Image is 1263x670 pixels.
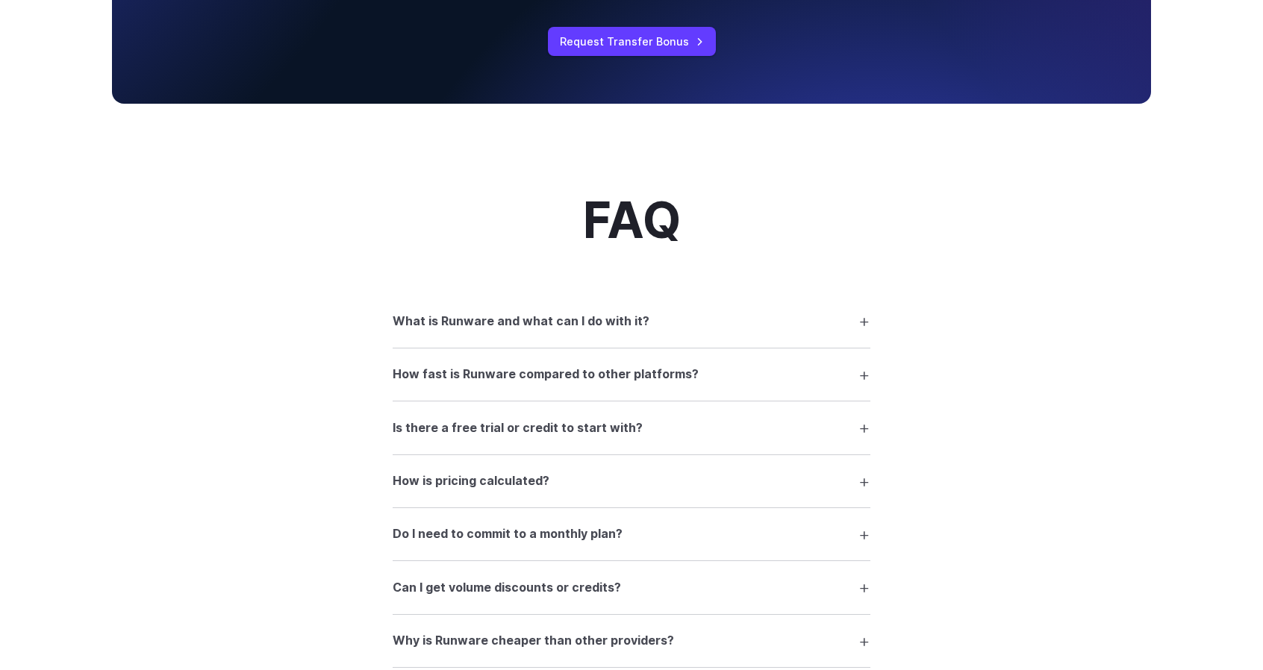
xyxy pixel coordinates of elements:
[393,467,870,495] summary: How is pricing calculated?
[548,27,716,56] a: Request Transfer Bonus
[393,312,649,331] h3: What is Runware and what can I do with it?
[393,307,870,335] summary: What is Runware and what can I do with it?
[583,193,681,247] h2: FAQ
[393,627,870,655] summary: Why is Runware cheaper than other providers?
[393,520,870,548] summary: Do I need to commit to a monthly plan?
[393,631,674,651] h3: Why is Runware cheaper than other providers?
[393,573,870,601] summary: Can I get volume discounts or credits?
[393,525,623,544] h3: Do I need to commit to a monthly plan?
[393,472,549,491] h3: How is pricing calculated?
[393,360,870,389] summary: How fast is Runware compared to other platforms?
[393,578,621,598] h3: Can I get volume discounts or credits?
[393,413,870,442] summary: Is there a free trial or credit to start with?
[393,419,643,438] h3: Is there a free trial or credit to start with?
[393,365,699,384] h3: How fast is Runware compared to other platforms?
